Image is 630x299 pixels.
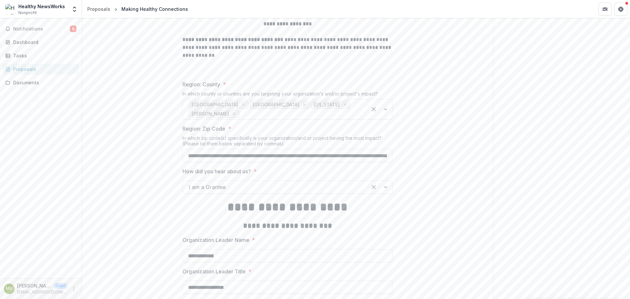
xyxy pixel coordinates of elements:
a: Dashboard [3,37,79,48]
span: [GEOGRAPHIC_DATA] [192,102,238,108]
p: [EMAIL_ADDRESS][DOMAIN_NAME] [17,289,67,295]
div: Remove Philadelphia [240,101,247,108]
p: User [54,283,67,289]
a: Documents [3,77,79,88]
p: Region: Zip Code [182,125,225,133]
p: Region: County [182,80,220,88]
div: Marian Uhlman [6,287,12,291]
nav: breadcrumb [85,4,191,14]
div: Tasks [13,52,74,59]
a: Proposals [3,64,79,75]
div: Remove Montgomery [231,111,238,117]
div: Making Healthy Connections [121,6,188,12]
button: Open entity switcher [70,3,79,16]
button: More [70,285,78,293]
span: Notifications [13,26,70,32]
div: Clear selected options [368,182,379,192]
div: Remove Delaware [342,101,348,108]
span: Nonprofit [18,10,37,16]
div: Proposals [87,6,110,12]
p: Organization Leader Name [182,236,249,244]
span: [GEOGRAPHIC_DATA] [253,102,299,108]
div: Healthy NewsWorks [18,3,65,10]
div: Documents [13,79,74,86]
p: Organization Leader Title [182,267,246,275]
button: Get Help [614,3,627,16]
p: How did you hear about us? [182,167,251,175]
button: Partners [598,3,612,16]
span: [PERSON_NAME] [192,111,229,117]
a: Proposals [85,4,113,14]
p: [PERSON_NAME] [17,282,51,289]
img: Healthy NewsWorks [5,4,16,14]
span: [US_STATE] [314,102,340,108]
div: Proposals [13,66,74,73]
span: 8 [70,26,76,32]
div: In which zip code(s) specifically is your organization/and or project having the most impact? (Pl... [182,135,392,149]
div: Remove Camden [301,101,308,108]
button: Notifications8 [3,24,79,34]
div: In which county or counties are you targeting your organization's and/or project's impact? [182,91,392,99]
a: Tasks [3,50,79,61]
div: Dashboard [13,39,74,46]
div: Clear selected options [368,104,379,115]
